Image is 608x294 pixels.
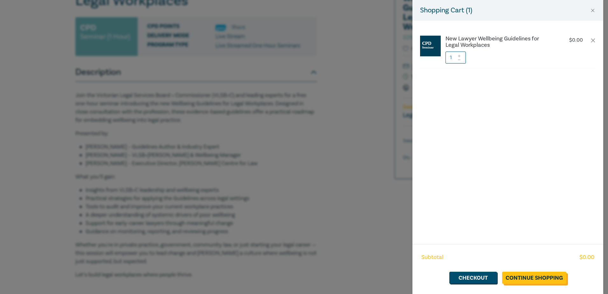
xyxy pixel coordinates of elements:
img: CPD%20Seminar.jpg [420,36,441,56]
a: New Lawyer Wellbeing Guidelines for Legal Workplaces [446,36,551,48]
p: $ 0.00 [569,37,583,43]
span: Subtotal [421,253,443,262]
h5: Shopping Cart ( 1 ) [420,5,472,16]
a: Checkout [449,272,497,284]
span: $ 0.00 [579,253,594,262]
input: 1 [446,52,466,64]
button: Close [590,8,596,13]
a: Continue Shopping [502,272,566,284]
